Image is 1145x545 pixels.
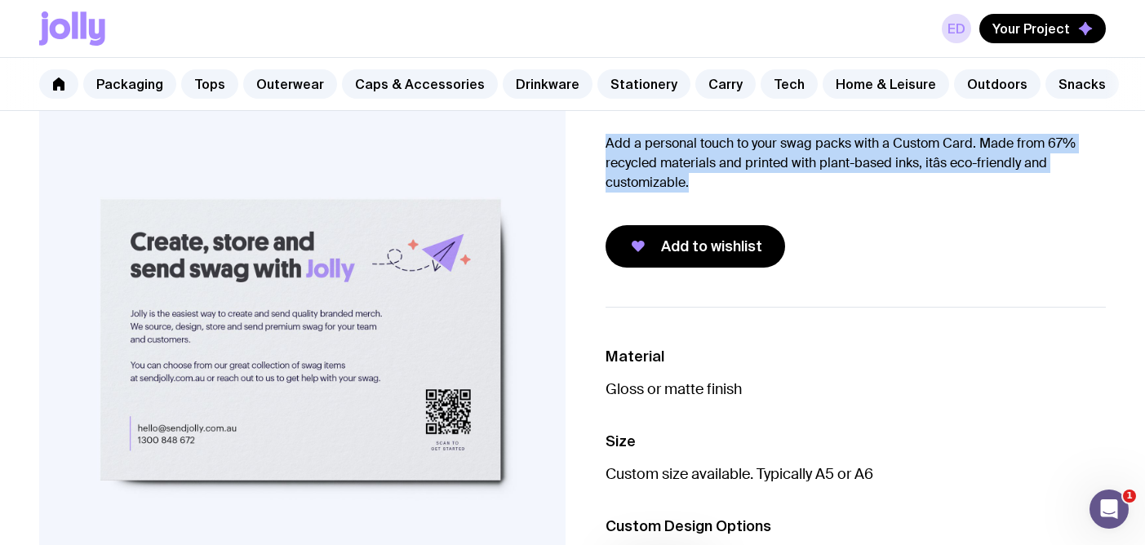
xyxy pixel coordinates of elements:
a: ED [942,14,971,43]
a: Packaging [83,69,176,99]
p: Add a personal touch to your swag packs with a Custom Card. Made from 67% recycled materials and ... [606,134,1107,193]
span: Add to wishlist [661,237,762,256]
span: Your Project [992,20,1070,37]
a: Outdoors [954,69,1041,99]
a: Drinkware [503,69,592,99]
button: Your Project [979,14,1106,43]
iframe: Intercom live chat [1090,490,1129,529]
a: Tops [181,69,238,99]
a: Tech [761,69,818,99]
h3: Material [606,347,1107,366]
a: Outerwear [243,69,337,99]
h3: Custom Design Options [606,516,1107,536]
p: Gloss or matte finish [606,379,1107,399]
a: Snacks [1045,69,1119,99]
span: 1 [1123,490,1136,503]
h3: Size [606,432,1107,451]
p: Custom size available. Typically A5 or A6 [606,464,1107,484]
a: Home & Leisure [823,69,949,99]
a: Stationery [597,69,690,99]
a: Caps & Accessories [342,69,498,99]
button: Add to wishlist [606,225,785,268]
a: Carry [695,69,756,99]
